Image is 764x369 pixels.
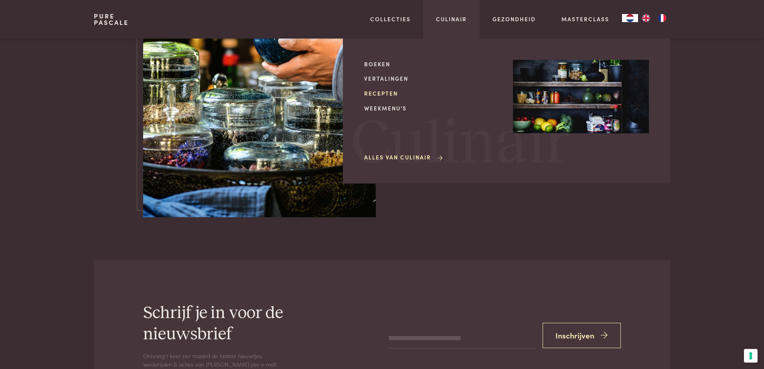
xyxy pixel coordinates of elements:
[744,349,758,363] button: Uw voorkeuren voor toestemming voor trackingtechnologieën
[143,352,280,368] p: Ontvang 1 keer per maand de laatste nieuwtjes, wedstrijden & acties van [PERSON_NAME] per e‑mail.
[370,15,411,23] a: Collecties
[561,15,609,23] a: Masterclass
[638,14,654,22] a: EN
[622,14,638,22] a: NL
[364,104,500,112] a: Weekmenu's
[364,60,500,68] a: Boeken
[513,60,649,134] img: Culinair
[436,15,467,23] a: Culinair
[543,323,621,348] button: Inschrijven
[351,114,569,175] span: Culinair
[492,15,536,23] a: Gezondheid
[622,14,670,22] aside: Language selected: Nederlands
[638,14,670,22] ul: Language list
[364,74,500,83] a: Vertalingen
[654,14,670,22] a: FR
[94,13,129,26] a: PurePascale
[622,14,638,22] div: Language
[364,89,500,98] a: Recepten
[143,303,327,345] h2: Schrijf je in voor de nieuwsbrief
[364,153,444,161] a: Alles van Culinair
